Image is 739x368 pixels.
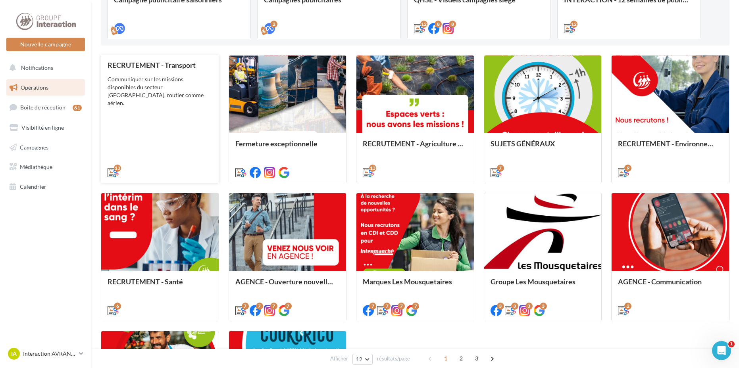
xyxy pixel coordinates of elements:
[20,144,48,150] span: Campagnes
[5,79,87,96] a: Opérations
[712,341,731,360] iframe: Intercom live chat
[108,61,212,69] div: RECRUTEMENT - Transport
[108,75,212,107] div: Communiquer sur les missions disponibles du secteur [GEOGRAPHIC_DATA], routier comme aérien.
[73,105,82,111] div: 61
[11,350,17,358] span: IA
[21,124,64,131] span: Visibilité en ligne
[624,303,631,310] div: 2
[5,119,87,136] a: Visibilité en ligne
[439,352,452,365] span: 1
[363,140,468,155] div: RECRUTEMENT - Agriculture / Espaces verts
[20,183,46,190] span: Calendrier
[618,140,723,155] div: RECRUTEMENT - Environnement
[242,303,249,310] div: 7
[5,99,87,116] a: Boîte de réception61
[398,303,405,310] div: 7
[363,278,468,293] div: Marques Les Mousquetaires
[470,352,483,365] span: 3
[108,278,212,293] div: RECRUTEMENT - Santé
[570,21,577,28] div: 12
[235,278,340,293] div: AGENCE - Ouverture nouvelle agence
[21,84,48,91] span: Opérations
[497,165,504,172] div: 7
[6,346,85,361] a: IA Interaction AVRANCHES
[285,303,292,310] div: 7
[525,303,533,310] div: 3
[21,64,53,71] span: Notifications
[352,354,373,365] button: 12
[5,59,83,76] button: Notifications
[412,303,419,310] div: 7
[23,350,76,358] p: Interaction AVRANCHES
[728,341,735,347] span: 1
[511,303,518,310] div: 3
[270,21,277,28] div: 2
[5,159,87,175] a: Médiathèque
[256,303,263,310] div: 7
[369,303,376,310] div: 7
[330,355,348,362] span: Afficher
[624,165,631,172] div: 9
[449,21,456,28] div: 8
[114,303,121,310] div: 6
[5,178,87,195] a: Calendrier
[377,355,410,362] span: résultats/page
[235,140,340,155] div: Fermeture exceptionnelle
[497,303,504,310] div: 3
[369,165,376,172] div: 13
[435,21,442,28] div: 8
[491,278,595,293] div: Groupe Les Mousquetaires
[455,352,468,365] span: 2
[20,104,65,111] span: Boîte de réception
[20,163,52,170] span: Médiathèque
[356,356,363,362] span: 12
[5,139,87,156] a: Campagnes
[618,278,723,293] div: AGENCE - Communication
[420,21,427,28] div: 12
[114,165,121,172] div: 13
[383,303,391,310] div: 7
[540,303,547,310] div: 3
[6,38,85,51] button: Nouvelle campagne
[270,303,277,310] div: 7
[491,140,595,155] div: SUJETS GÉNÉRAUX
